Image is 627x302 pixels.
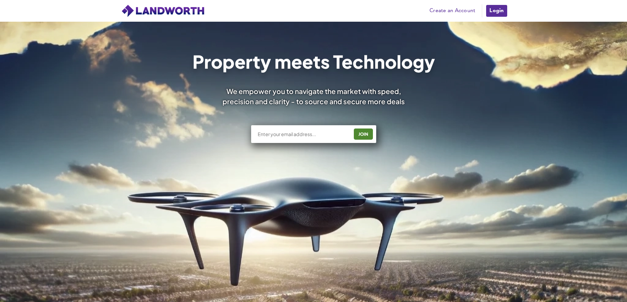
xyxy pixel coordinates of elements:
[426,6,479,16] a: Create an Account
[257,131,349,137] input: Enter your email address...
[354,128,373,140] button: JOIN
[356,129,371,139] div: JOIN
[192,53,435,70] h1: Property meets Technology
[214,86,414,106] div: We empower you to navigate the market with speed, precision and clarity - to source and secure mo...
[485,4,508,17] a: Login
